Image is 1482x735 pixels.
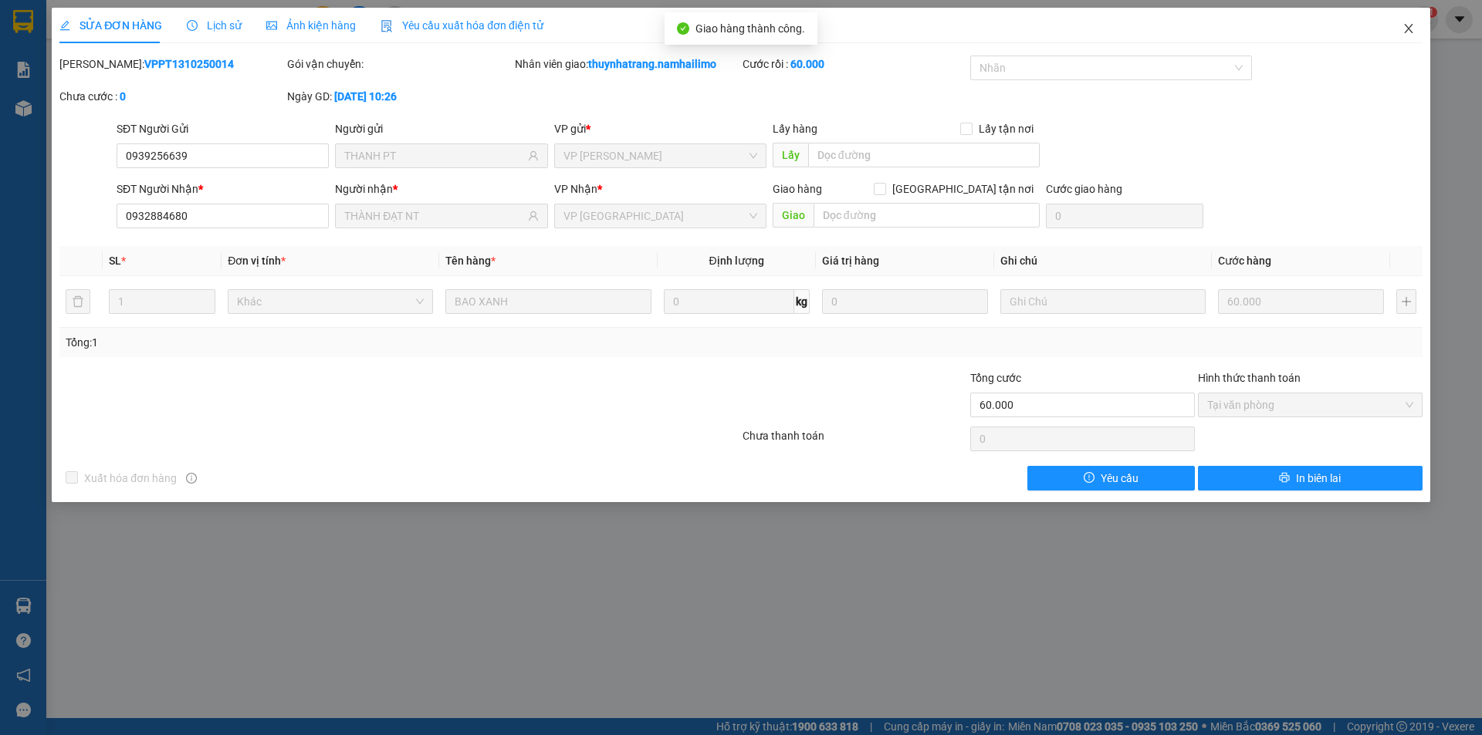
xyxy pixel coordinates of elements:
span: Gửi: [13,15,37,31]
div: Tổng: 1 [66,334,572,351]
img: icon [381,20,393,32]
input: Ghi Chú [1000,289,1206,314]
span: Ảnh kiện hàng [266,19,356,32]
input: Tên người gửi [344,147,524,164]
b: 60.000 [790,58,824,70]
span: In biên lai [1296,470,1341,487]
span: CR : [12,101,36,117]
span: edit [59,20,70,31]
span: user [528,150,539,161]
span: VP Nha Trang [563,204,757,228]
input: 0 [822,289,988,314]
span: Yêu cầu xuất hóa đơn điện tử [381,19,543,32]
div: Người gửi [335,120,547,137]
b: [DATE] 10:26 [334,90,397,103]
div: Chưa cước : [59,88,284,105]
div: 0898949944 [181,69,305,90]
span: Cước hàng [1218,255,1271,267]
span: Nhận: [181,15,218,31]
b: VPPT1310250014 [144,58,234,70]
input: 0 [1218,289,1384,314]
div: VP [GEOGRAPHIC_DATA] [13,13,170,50]
button: delete [66,289,90,314]
span: [GEOGRAPHIC_DATA] tận nơi [886,180,1040,197]
span: Đơn vị tính [228,255,286,267]
div: CTY Đầm Sen [181,50,305,69]
span: kg [794,289,810,314]
button: Close [1387,8,1430,51]
span: info-circle [186,473,197,484]
span: Tên hàng [445,255,496,267]
div: Gói vận chuyển: [287,56,512,72]
span: SỬA ĐƠN HÀNG [59,19,162,32]
span: Lấy hàng [773,123,817,135]
span: Lịch sử [187,19,242,32]
span: user [528,211,539,221]
input: Dọc đường [808,143,1040,167]
span: close [1402,22,1415,35]
b: 0 [120,90,126,103]
span: Xuất hóa đơn hàng [78,470,183,487]
span: Giá trị hàng [822,255,879,267]
span: check-circle [677,22,689,35]
span: Lấy [773,143,808,167]
span: Khác [237,290,424,313]
span: Yêu cầu [1101,470,1139,487]
span: Giao [773,203,814,228]
th: Ghi chú [994,246,1212,276]
span: VP Phan Thiết [563,144,757,167]
span: Định lượng [709,255,764,267]
div: Người nhận [335,180,547,197]
input: VD: Bàn, Ghế [445,289,651,314]
div: VP gửi [554,120,766,137]
div: [PERSON_NAME]: [59,56,284,72]
div: Chưa thanh toán [741,427,969,454]
span: printer [1279,472,1290,484]
div: SĐT Người Nhận [117,180,329,197]
div: 0905989870 [13,69,170,90]
span: Tại văn phòng [1207,393,1413,416]
input: Dọc đường [814,203,1040,228]
input: Cước giao hàng [1046,204,1203,228]
label: Hình thức thanh toán [1198,372,1301,384]
span: picture [266,20,277,31]
input: Tên người nhận [344,207,524,224]
div: Ngày GD: [287,88,512,105]
span: SL [109,255,121,267]
div: SĐT Người Gửi [117,120,329,137]
span: exclamation-circle [1084,472,1095,484]
span: Tổng cước [970,372,1021,384]
span: Giao hàng thành công. [695,22,805,35]
span: Lấy tận nơi [973,120,1040,137]
label: Cước giao hàng [1046,183,1122,195]
span: Giao hàng [773,183,822,195]
span: clock-circle [187,20,198,31]
div: 30.000 [12,99,172,118]
div: VP [PERSON_NAME] [181,13,305,50]
span: VP Nhận [554,183,597,195]
div: Nhân viên giao: [515,56,739,72]
button: exclamation-circleYêu cầu [1027,466,1195,491]
b: thuynhatrang.namhailimo [588,58,716,70]
div: PHƯƠNG THẢO NT [13,50,170,69]
div: Cước rồi : [743,56,967,72]
button: plus [1396,289,1416,314]
button: printerIn biên lai [1198,466,1423,491]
